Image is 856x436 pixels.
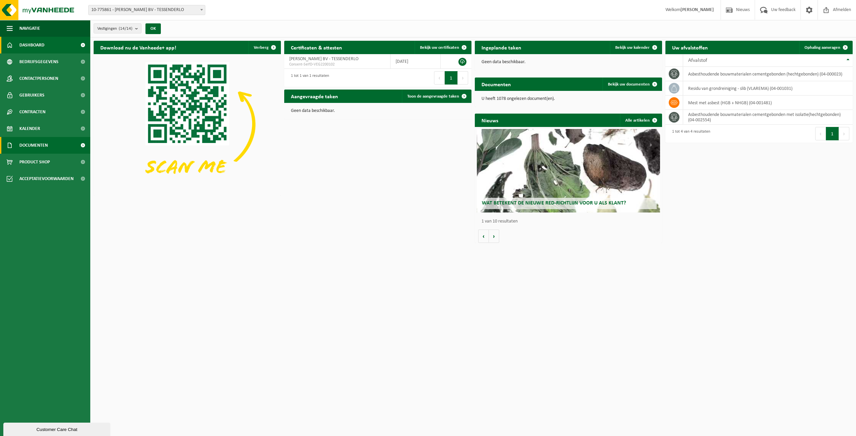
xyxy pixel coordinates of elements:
[248,41,280,54] button: Verberg
[445,71,458,85] button: 1
[608,82,650,87] span: Bekijk uw documenten
[839,127,849,140] button: Next
[610,41,661,54] a: Bekijk uw kalender
[481,60,655,64] p: Geen data beschikbaar.
[615,45,650,50] span: Bekijk uw kalender
[478,230,489,243] button: Vorige
[119,26,132,31] count: (14/14)
[88,5,205,15] span: 10-775861 - YVES MAES BV - TESSENDERLO
[94,41,183,54] h2: Download nu de Vanheede+ app!
[19,87,44,104] span: Gebruikers
[19,154,50,170] span: Product Shop
[477,129,660,212] a: Wat betekent de nieuwe RED-richtlijn voor u als klant?
[288,70,329,85] div: 1 tot 1 van 1 resultaten
[799,41,852,54] a: Ophaling aanvragen
[680,7,714,12] strong: [PERSON_NAME]
[289,56,358,61] span: [PERSON_NAME] BV - TESSENDERLO
[3,421,112,436] iframe: chat widget
[688,58,707,63] span: Afvalstof
[254,45,269,50] span: Verberg
[19,170,74,187] span: Acceptatievoorwaarden
[19,137,48,154] span: Documenten
[665,41,715,54] h2: Uw afvalstoffen
[284,90,345,103] h2: Aangevraagde taken
[19,37,44,53] span: Dashboard
[620,114,661,127] a: Alle artikelen
[402,90,471,103] a: Toon de aangevraagde taken
[669,126,710,141] div: 1 tot 4 van 4 resultaten
[603,78,661,91] a: Bekijk uw documenten
[434,71,445,85] button: Previous
[407,94,459,99] span: Toon de aangevraagde taken
[284,41,349,54] h2: Certificaten & attesten
[482,200,626,206] span: Wat betekent de nieuwe RED-richtlijn voor u als klant?
[89,5,205,15] span: 10-775861 - YVES MAES BV - TESSENDERLO
[19,120,40,137] span: Kalender
[458,71,468,85] button: Next
[415,41,471,54] a: Bekijk uw certificaten
[475,114,505,127] h2: Nieuws
[815,127,826,140] button: Previous
[683,96,853,110] td: mest met asbest (HGB + NHGB) (04-001481)
[94,54,281,194] img: Download de VHEPlus App
[289,62,385,67] span: Consent-SelfD-VEG2200102
[489,230,499,243] button: Volgende
[805,45,840,50] span: Ophaling aanvragen
[475,78,518,91] h2: Documenten
[19,20,40,37] span: Navigatie
[97,24,132,34] span: Vestigingen
[19,53,59,70] span: Bedrijfsgegevens
[145,23,161,34] button: OK
[481,219,659,224] p: 1 van 10 resultaten
[475,41,528,54] h2: Ingeplande taken
[19,70,58,87] span: Contactpersonen
[420,45,459,50] span: Bekijk uw certificaten
[481,97,655,101] p: U heeft 1078 ongelezen document(en).
[94,23,141,33] button: Vestigingen(14/14)
[19,104,45,120] span: Contracten
[391,54,441,69] td: [DATE]
[683,67,853,81] td: asbesthoudende bouwmaterialen cementgebonden (hechtgebonden) (04-000023)
[683,110,853,125] td: asbesthoudende bouwmaterialen cementgebonden met isolatie(hechtgebonden) (04-002554)
[683,81,853,96] td: residu van grondreiniging - slib (VLAREMA) (04-001031)
[291,109,465,113] p: Geen data beschikbaar.
[826,127,839,140] button: 1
